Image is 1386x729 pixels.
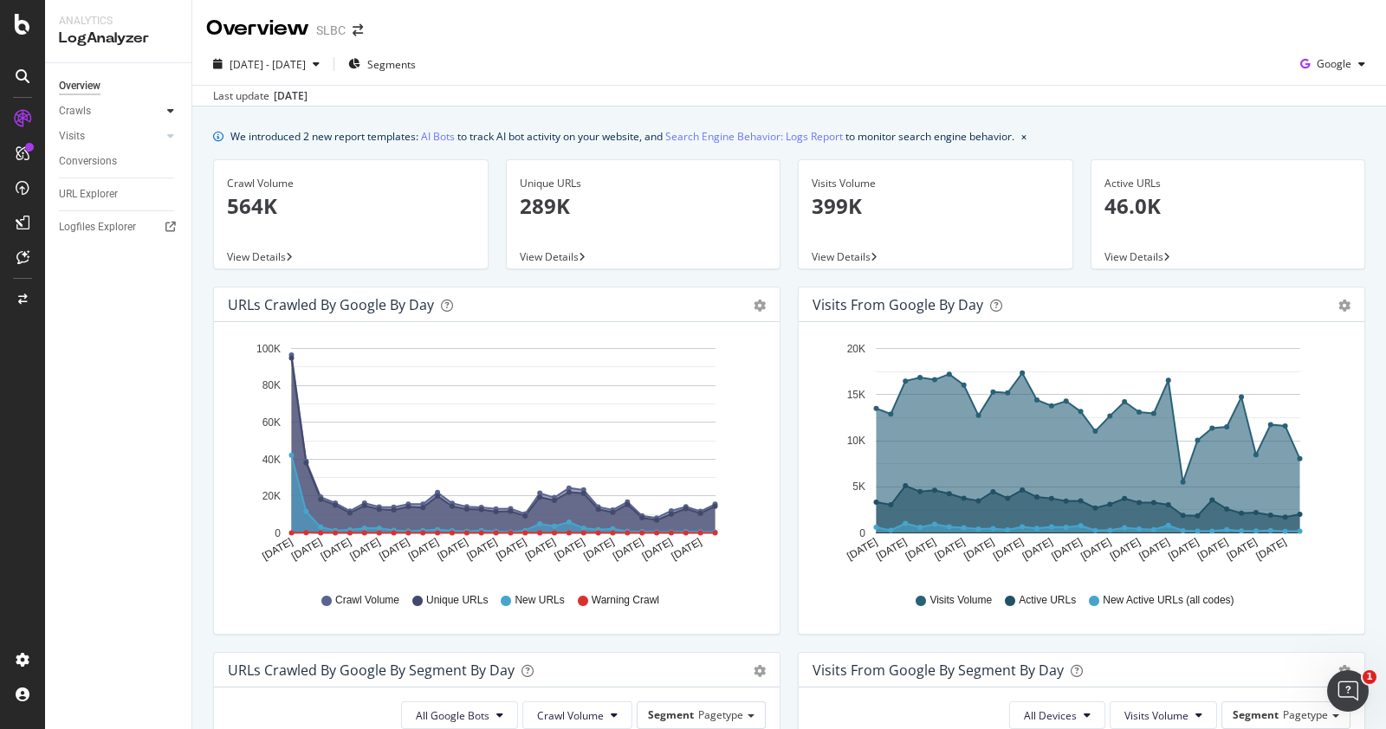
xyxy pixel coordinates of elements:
[754,665,766,677] div: gear
[553,536,587,563] text: [DATE]
[933,536,968,563] text: [DATE]
[230,127,1014,145] div: We introduced 2 new report templates: to track AI bot activity on your website, and to monitor se...
[59,218,136,236] div: Logfiles Explorer
[319,536,353,563] text: [DATE]
[436,536,470,563] text: [DATE]
[1338,300,1350,312] div: gear
[230,57,306,72] span: [DATE] - [DATE]
[341,50,423,78] button: Segments
[698,707,743,722] span: Pagetype
[228,336,758,577] svg: A chart.
[59,102,162,120] a: Crawls
[991,536,1026,563] text: [DATE]
[929,593,992,608] span: Visits Volume
[59,218,179,236] a: Logfiles Explorer
[1104,191,1352,221] p: 46.0K
[59,127,162,145] a: Visits
[316,22,346,39] div: SLBC
[401,701,518,729] button: All Google Bots
[262,454,281,466] text: 40K
[262,490,281,502] text: 20K
[1110,701,1217,729] button: Visits Volume
[206,14,309,43] div: Overview
[227,176,475,191] div: Crawl Volume
[275,527,281,539] text: 0
[1019,593,1076,608] span: Active URLs
[852,481,865,494] text: 5K
[1283,707,1328,722] span: Pagetype
[1166,536,1201,563] text: [DATE]
[1108,536,1143,563] text: [DATE]
[59,102,91,120] div: Crawls
[1225,536,1260,563] text: [DATE]
[1233,707,1279,722] span: Segment
[59,14,178,29] div: Analytics
[1009,701,1105,729] button: All Devices
[1317,56,1351,71] span: Google
[262,380,281,392] text: 80K
[426,593,488,608] span: Unique URLs
[213,127,1365,145] div: info banner
[228,661,515,679] div: URLs Crawled by Google By Segment By Day
[1293,50,1372,78] button: Google
[406,536,441,563] text: [DATE]
[59,185,179,203] a: URL Explorer
[648,707,694,722] span: Segment
[813,336,1343,577] svg: A chart.
[464,536,499,563] text: [DATE]
[59,127,85,145] div: Visits
[520,176,767,191] div: Unique URLs
[847,343,865,355] text: 20K
[1254,536,1289,563] text: [DATE]
[262,416,281,429] text: 60K
[812,191,1059,221] p: 399K
[227,191,475,221] p: 564K
[611,536,645,563] text: [DATE]
[494,536,528,563] text: [DATE]
[520,249,579,264] span: View Details
[592,593,659,608] span: Warning Crawl
[847,389,865,401] text: 15K
[537,708,604,723] span: Crawl Volume
[348,536,383,563] text: [DATE]
[1049,536,1084,563] text: [DATE]
[1195,536,1230,563] text: [DATE]
[1017,124,1031,149] button: close banner
[1124,708,1188,723] span: Visits Volume
[522,701,632,729] button: Crawl Volume
[1363,670,1376,684] span: 1
[1327,670,1369,712] iframe: Intercom live chat
[256,343,281,355] text: 100K
[353,24,363,36] div: arrow-right-arrow-left
[670,536,704,563] text: [DATE]
[228,296,434,313] div: URLs Crawled by Google by day
[59,185,118,203] div: URL Explorer
[665,127,843,145] a: Search Engine Behavior: Logs Report
[1024,708,1077,723] span: All Devices
[1103,593,1234,608] span: New Active URLs (all codes)
[274,88,308,104] div: [DATE]
[1104,176,1352,191] div: Active URLs
[1137,536,1172,563] text: [DATE]
[523,536,558,563] text: [DATE]
[59,77,179,95] a: Overview
[59,152,179,171] a: Conversions
[59,152,117,171] div: Conversions
[847,435,865,447] text: 10K
[581,536,616,563] text: [DATE]
[213,88,308,104] div: Last update
[859,527,865,539] text: 0
[416,708,489,723] span: All Google Bots
[289,536,324,563] text: [DATE]
[903,536,938,563] text: [DATE]
[845,536,879,563] text: [DATE]
[962,536,996,563] text: [DATE]
[812,176,1059,191] div: Visits Volume
[520,191,767,221] p: 289K
[874,536,909,563] text: [DATE]
[515,593,564,608] span: New URLs
[640,536,675,563] text: [DATE]
[1078,536,1113,563] text: [DATE]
